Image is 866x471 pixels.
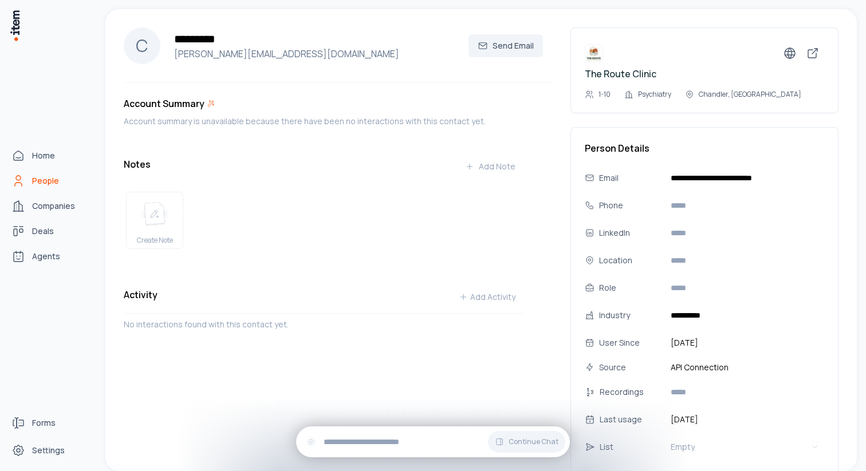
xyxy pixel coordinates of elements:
span: Agents [32,251,60,262]
span: Deals [32,225,54,237]
div: Recordings [600,386,673,398]
div: List [600,441,673,453]
div: Continue Chat [296,426,570,457]
button: [DATE] [666,334,824,352]
div: Source [599,361,662,374]
button: Add Activity [450,286,525,308]
span: Create Note [137,236,173,245]
span: Companies [32,200,75,212]
a: Companies [7,195,94,217]
span: People [32,175,59,187]
div: User Since [599,337,662,349]
p: No interactions found with this contact yet. [124,318,525,331]
div: Add Note [465,161,515,172]
div: Account summary is unavailable because there have been no interactions with this contact yet. [124,115,525,128]
div: Email [599,172,662,184]
div: Location [599,254,662,267]
div: Role [599,282,662,294]
div: LinkedIn [599,227,662,239]
span: Settings [32,445,65,456]
a: Agents [7,245,94,268]
div: Industry [599,309,662,322]
img: create note [141,201,168,227]
a: Deals [7,220,94,243]
button: create noteCreate Note [126,192,183,249]
a: Home [7,144,94,167]
span: API Connection [666,361,824,374]
div: Last usage [600,413,673,426]
h3: Notes [124,157,151,171]
img: The Route Clinic [585,44,603,62]
div: C [124,27,160,64]
button: [DATE] [666,410,824,429]
button: Add Note [456,155,525,178]
h3: Person Details [585,141,824,155]
span: Continue Chat [509,437,558,446]
span: Forms [32,417,56,429]
h3: Account Summary [124,97,204,110]
button: Continue Chat [488,431,565,453]
div: Phone [599,199,662,212]
a: The Route Clinic [585,68,656,80]
p: Chandler, [GEOGRAPHIC_DATA] [699,90,801,99]
p: Psychiatry [638,90,671,99]
a: Settings [7,439,94,462]
img: Item Brain Logo [9,9,21,42]
a: Forms [7,411,94,434]
button: Send Email [469,34,543,57]
a: People [7,169,94,192]
h3: Activity [124,288,158,302]
p: 1-10 [599,90,611,99]
h4: [PERSON_NAME][EMAIL_ADDRESS][DOMAIN_NAME] [170,47,464,61]
span: Home [32,150,55,161]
